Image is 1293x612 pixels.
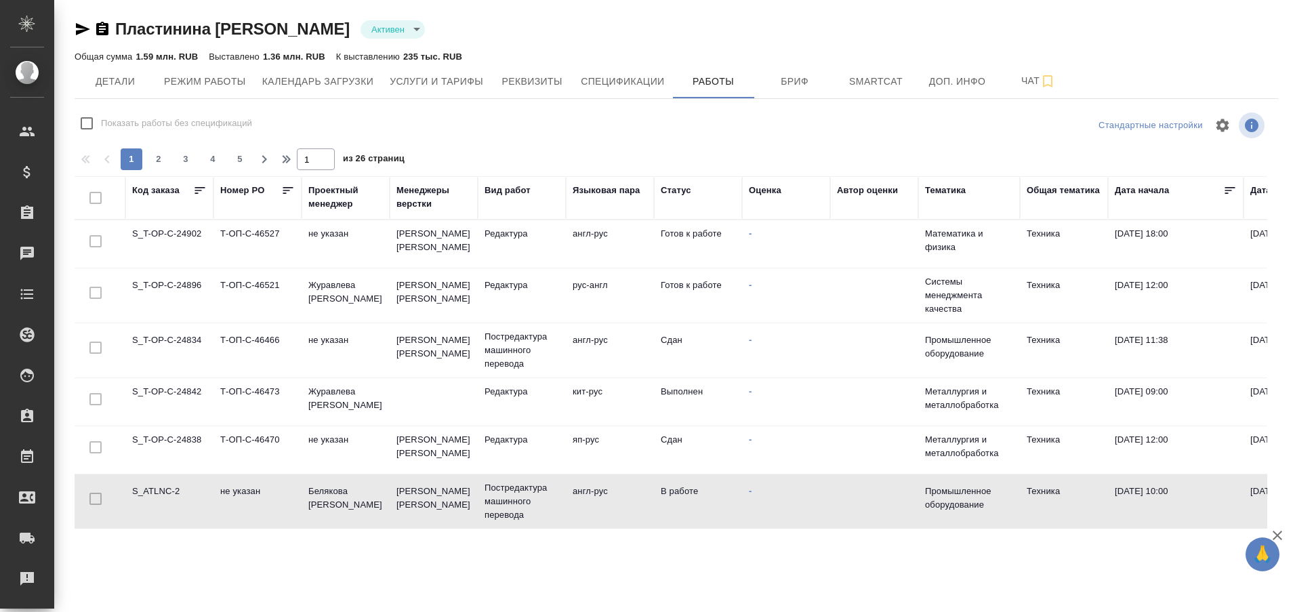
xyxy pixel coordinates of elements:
span: 3 [175,152,197,166]
td: [PERSON_NAME] [PERSON_NAME] [390,426,478,474]
p: Промышленное оборудование [925,333,1013,361]
div: Активен [361,20,425,39]
p: К выставлению [336,52,403,62]
p: Редактура [485,227,559,241]
span: 2 [148,152,169,166]
td: S_T-OP-C-24896 [125,272,213,319]
p: Постредактура машинного перевода [485,330,559,371]
td: [DATE] 11:38 [1108,327,1244,374]
td: Готов к работе [654,272,742,319]
td: [PERSON_NAME] [PERSON_NAME] [390,327,478,374]
button: Активен [367,24,409,35]
td: S_ATLNC-2 [125,478,213,525]
td: англ-рус [566,478,654,525]
td: Сдан [654,327,742,374]
td: Техника [1020,426,1108,474]
span: Бриф [762,73,827,90]
td: В работе [654,478,742,525]
span: Детали [83,73,148,90]
button: 🙏 [1246,537,1279,571]
td: [DATE] 18:00 [1108,220,1244,268]
td: [DATE] 10:00 [1108,478,1244,525]
button: 4 [202,148,224,170]
td: Журавлева [PERSON_NAME] [302,272,390,319]
td: S_T-OP-C-24834 [125,327,213,374]
p: Металлургия и металлобработка [925,433,1013,460]
a: - [749,280,752,290]
td: Т-ОП-С-46473 [213,378,302,426]
p: Системы менеджмента качества [925,275,1013,316]
button: Скопировать ссылку [94,21,110,37]
td: S_T-OP-C-24838 [125,426,213,474]
td: Техника [1020,220,1108,268]
div: Вид работ [485,184,531,197]
span: 4 [202,152,224,166]
div: Автор оценки [837,184,898,197]
span: Посмотреть информацию [1239,113,1267,138]
span: Услуги и тарифы [390,73,483,90]
td: Т-ОП-С-46521 [213,272,302,319]
td: Техника [1020,378,1108,426]
div: Менеджеры верстки [396,184,471,211]
div: Проектный менеджер [308,184,383,211]
p: Редактура [485,385,559,399]
a: - [749,386,752,396]
td: [DATE] 12:00 [1108,426,1244,474]
div: Номер PO [220,184,264,197]
p: Выставлено [209,52,263,62]
p: Постредактура машинного перевода [485,481,559,522]
td: яп-рус [566,426,654,474]
div: Дата начала [1115,184,1169,197]
div: Код заказа [132,184,180,197]
a: Пластинина [PERSON_NAME] [115,20,350,38]
td: англ-рус [566,220,654,268]
a: - [749,228,752,239]
span: Работы [681,73,746,90]
div: Оценка [749,184,781,197]
td: Готов к работе [654,220,742,268]
td: Белякова [PERSON_NAME] [302,478,390,525]
div: Тематика [925,184,966,197]
p: Математика и физика [925,227,1013,254]
span: 5 [229,152,251,166]
td: Выполнен [654,378,742,426]
button: 5 [229,148,251,170]
td: Т-ОП-С-46466 [213,327,302,374]
div: Статус [661,184,691,197]
span: Настроить таблицу [1206,109,1239,142]
div: split button [1095,115,1206,136]
td: Техника [1020,327,1108,374]
span: Smartcat [844,73,909,90]
td: Техника [1020,272,1108,319]
p: Редактура [485,433,559,447]
td: [PERSON_NAME] [PERSON_NAME] [390,272,478,319]
td: Сдан [654,426,742,474]
p: Промышленное оборудование [925,485,1013,512]
span: Доп. инфо [925,73,990,90]
td: [PERSON_NAME] [PERSON_NAME] [390,220,478,268]
p: Редактура [485,279,559,292]
td: кит-рус [566,378,654,426]
td: [PERSON_NAME] [PERSON_NAME] [390,478,478,525]
span: Показать работы без спецификаций [101,117,252,130]
button: 2 [148,148,169,170]
td: S_T-OP-C-24842 [125,378,213,426]
td: Журавлева [PERSON_NAME] [302,378,390,426]
a: - [749,434,752,445]
span: Спецификации [581,73,664,90]
span: Календарь загрузки [262,73,374,90]
a: - [749,486,752,496]
svg: Подписаться [1040,73,1056,89]
span: 🙏 [1251,540,1274,569]
td: не указан [302,327,390,374]
td: S_T-OP-C-24902 [125,220,213,268]
div: Языковая пара [573,184,640,197]
td: [DATE] 12:00 [1108,272,1244,319]
div: Общая тематика [1027,184,1100,197]
td: рус-англ [566,272,654,319]
p: 1.36 млн. RUB [263,52,325,62]
td: Техника [1020,478,1108,525]
span: Чат [1006,73,1071,89]
p: Металлургия и металлобработка [925,385,1013,412]
span: Реквизиты [499,73,565,90]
